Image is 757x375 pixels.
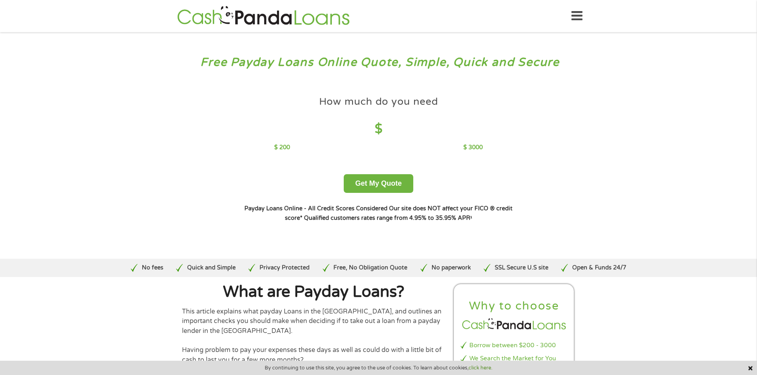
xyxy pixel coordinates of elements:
p: This article explains what payday Loans in the [GEOGRAPHIC_DATA], and outlines an important check... [182,307,446,336]
li: Borrow between $200 - 3000 [461,341,568,350]
img: GetLoanNow Logo [175,5,352,27]
p: $ 3000 [463,143,483,152]
p: Privacy Protected [259,263,310,272]
strong: Payday Loans Online - All Credit Scores Considered [244,205,387,212]
h2: Why to choose [461,299,568,313]
p: Free, No Obligation Quote [333,263,407,272]
h4: $ [274,121,483,137]
p: No paperwork [432,263,471,272]
h1: What are Payday Loans? [182,284,446,300]
p: Open & Funds 24/7 [572,263,626,272]
p: SSL Secure U.S site [495,263,548,272]
p: $ 200 [274,143,290,152]
li: We Search the Market for You [461,354,568,363]
h3: Free Payday Loans Online Quote, Simple, Quick and Secure [23,55,734,70]
a: click here. [469,365,492,371]
p: No fees [142,263,163,272]
strong: Our site does NOT affect your FICO ® credit score* [285,205,513,221]
h4: How much do you need [319,95,438,108]
button: Get My Quote [344,174,413,193]
p: Having problem to pay your expenses these days as well as could do with a little bit of cash to l... [182,345,446,365]
p: Quick and Simple [187,263,236,272]
span: By continuing to use this site, you agree to the use of cookies. To learn about cookies, [265,365,492,371]
strong: Qualified customers rates range from 4.95% to 35.95% APR¹ [304,215,472,221]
